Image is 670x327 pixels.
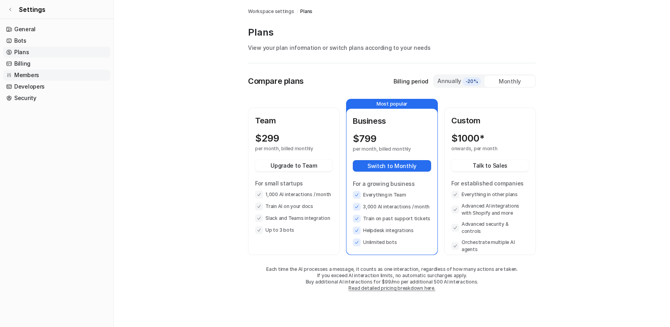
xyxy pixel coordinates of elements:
[353,180,431,188] p: For a growing business
[255,146,318,152] p: per month, billed monthly
[255,133,279,144] p: $ 299
[248,266,536,272] p: Each time the AI processes a message, it counts as one interaction, regardless of how many action...
[3,93,110,104] a: Security
[255,226,333,234] li: Up to 3 bots
[451,239,529,253] li: Orchestrate multiple AI agents
[451,115,529,127] p: Custom
[353,146,417,152] p: per month, billed monthly
[451,133,485,144] p: $ 1000*
[248,75,304,87] p: Compare plans
[3,81,110,92] a: Developers
[255,202,333,210] li: Train AI on your docs
[451,202,529,217] li: Advanced AI integrations with Shopify and more
[451,179,529,187] p: For established companies
[255,115,333,127] p: Team
[353,215,431,223] li: Train on past support tickets
[463,77,481,85] span: -20%
[394,77,428,85] p: Billing period
[248,279,536,285] p: Buy additional AI interactions for $99/mo per additional 500 AI interactions.
[19,5,45,14] span: Settings
[248,26,536,39] p: Plans
[353,203,431,211] li: 3,000 AI interactions / month
[3,58,110,69] a: Billing
[255,160,333,171] button: Upgrade to Team
[255,191,333,198] li: 1,000 AI interactions / month
[437,77,481,85] div: Annually
[300,8,312,15] a: Plans
[346,99,437,109] p: Most popular
[451,160,529,171] button: Talk to Sales
[353,238,431,246] li: Unlimited bots
[451,191,529,198] li: Everything in other plans
[451,221,529,235] li: Advanced security & controls
[485,76,535,87] div: Monthly
[255,214,333,222] li: Slack and Teams integration
[348,285,435,291] a: Read detailed pricing breakdown here.
[3,24,110,35] a: General
[3,35,110,46] a: Bots
[353,191,431,199] li: Everything in Team
[3,47,110,58] a: Plans
[353,227,431,234] li: Helpdesk integrations
[353,115,431,127] p: Business
[3,70,110,81] a: Members
[248,8,294,15] a: Workspace settings
[353,133,377,144] p: $ 799
[248,272,536,279] p: If you exceed AI interaction limits, no automatic surcharges apply.
[353,160,431,172] button: Switch to Monthly
[297,8,298,15] span: /
[451,146,515,152] p: onwards, per month
[248,43,536,52] p: View your plan information or switch plans according to your needs
[255,179,333,187] p: For small startups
